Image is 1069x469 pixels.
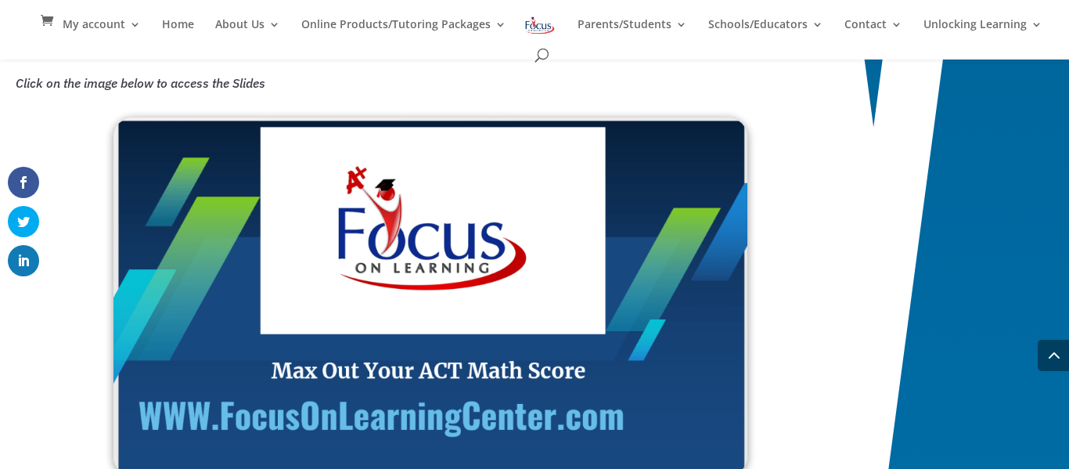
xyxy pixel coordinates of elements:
[16,75,265,91] em: Click on the image below to access the Slides
[215,19,280,45] a: About Us
[63,19,141,45] a: My account
[524,14,556,37] img: Focus on Learning
[578,19,687,45] a: Parents/Students
[301,19,506,45] a: Online Products/Tutoring Packages
[162,19,194,45] a: Home
[844,19,902,45] a: Contact
[923,19,1042,45] a: Unlocking Learning
[708,19,823,45] a: Schools/Educators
